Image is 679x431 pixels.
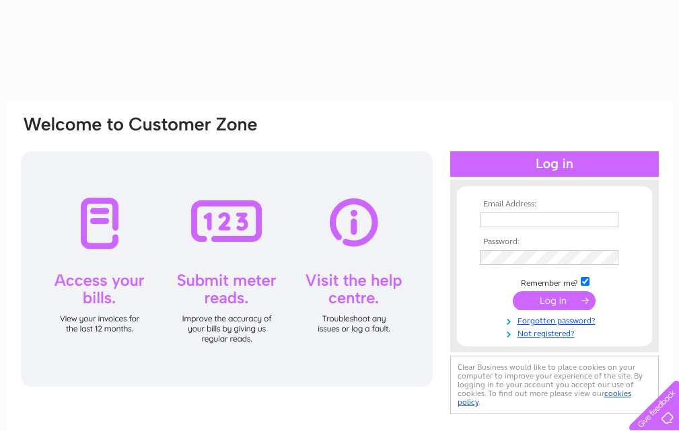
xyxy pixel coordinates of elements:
th: Email Address: [476,200,633,209]
a: cookies policy [458,389,631,407]
div: Clear Business would like to place cookies on your computer to improve your experience of the sit... [450,356,659,414]
td: Remember me? [476,275,633,288]
th: Password: [476,237,633,247]
input: Submit [513,291,596,310]
a: Not registered? [480,326,633,339]
a: Forgotten password? [480,313,633,326]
